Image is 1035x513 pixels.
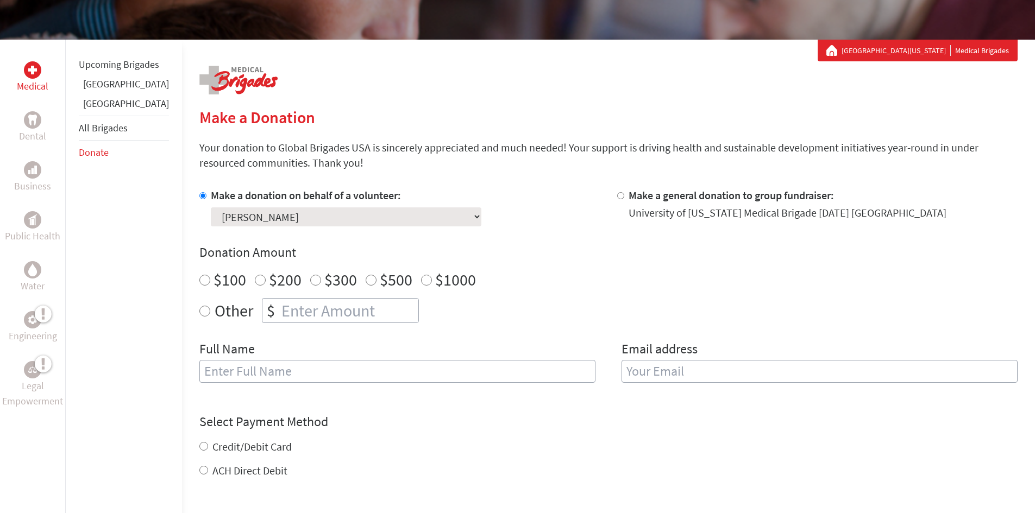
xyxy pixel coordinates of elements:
div: Water [24,261,41,278]
div: Engineering [24,311,41,328]
li: All Brigades [79,116,169,141]
a: All Brigades [79,122,128,134]
a: [GEOGRAPHIC_DATA] [83,97,169,110]
img: Dental [28,115,37,125]
img: Water [28,263,37,276]
a: [GEOGRAPHIC_DATA][US_STATE] [842,45,951,56]
label: Other [215,298,253,323]
div: Legal Empowerment [24,361,41,378]
p: Business [14,179,51,194]
img: logo-medical.png [199,66,278,94]
div: Medical [24,61,41,79]
a: Donate [79,146,109,159]
h2: Make a Donation [199,107,1018,127]
label: Make a general donation to group fundraiser: [629,188,834,202]
label: $500 [380,269,412,290]
img: Public Health [28,214,37,225]
a: Upcoming Brigades [79,58,159,71]
p: Engineering [9,328,57,344]
a: [GEOGRAPHIC_DATA] [83,78,169,90]
label: ACH Direct Debit [212,464,287,477]
div: Business [24,161,41,179]
p: Water [21,278,45,294]
input: Enter Amount [279,299,418,322]
a: Public HealthPublic Health [5,211,60,244]
label: Full Name [199,340,255,360]
label: $200 [269,269,302,290]
p: Your donation to Global Brigades USA is sincerely appreciated and much needed! Your support is dr... [199,140,1018,170]
label: Make a donation on behalf of a volunteer: [211,188,401,202]
li: Honduras [79,96,169,116]
li: Upcoming Brigades [79,53,169,77]
p: Medical [17,79,48,94]
img: Business [28,166,37,174]
h4: Donation Amount [199,244,1018,261]
p: Public Health [5,229,60,244]
input: Enter Full Name [199,360,595,383]
label: Email address [622,340,698,360]
a: DentalDental [19,111,46,144]
label: $100 [214,269,246,290]
div: $ [262,299,279,322]
img: Medical [28,66,37,74]
h4: Select Payment Method [199,413,1018,430]
label: $300 [324,269,357,290]
div: Public Health [24,211,41,229]
label: Credit/Debit Card [212,440,292,453]
img: Legal Empowerment [28,366,37,373]
a: MedicalMedical [17,61,48,94]
li: Donate [79,141,169,164]
a: WaterWater [21,261,45,294]
input: Your Email [622,360,1018,383]
label: $1000 [435,269,476,290]
div: Dental [24,111,41,129]
a: BusinessBusiness [14,161,51,194]
div: University of [US_STATE] Medical Brigade [DATE] [GEOGRAPHIC_DATA] [629,205,946,220]
a: EngineeringEngineering [9,311,57,344]
li: Greece [79,77,169,96]
p: Dental [19,129,46,144]
div: Medical Brigades [826,45,1009,56]
img: Engineering [28,315,37,324]
a: Legal EmpowermentLegal Empowerment [2,361,63,409]
p: Legal Empowerment [2,378,63,409]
